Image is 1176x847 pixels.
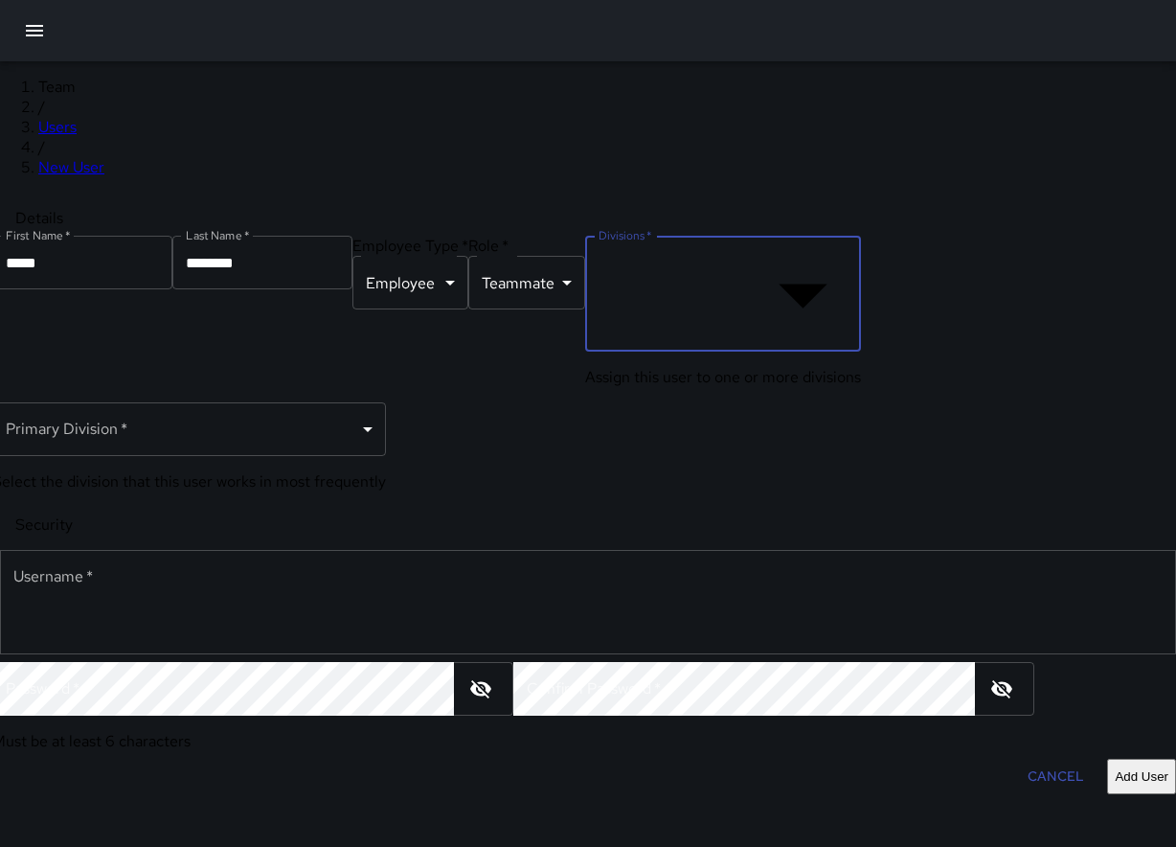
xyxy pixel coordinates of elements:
button: Cancel [1020,759,1092,794]
a: Users [38,117,77,137]
p: Assign this user to one or more divisions [585,367,861,387]
li: / [38,97,1176,117]
a: Team [38,77,76,97]
div: Employee [352,256,468,309]
label: First Name [6,227,71,243]
li: / [38,137,1176,157]
label: Divisions [599,227,652,243]
a: New User [38,157,104,177]
button: Add User [1107,759,1176,794]
span: Details [15,208,63,228]
label: Role [468,236,585,256]
div: Teammate [468,256,585,309]
label: Last Name [186,227,249,243]
span: Security [15,515,73,535]
label: Employee Type [352,236,468,256]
